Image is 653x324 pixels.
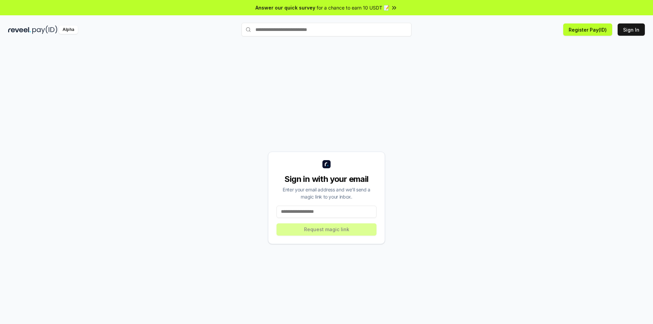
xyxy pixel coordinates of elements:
img: reveel_dark [8,25,31,34]
img: logo_small [322,160,331,168]
button: Sign In [618,23,645,36]
span: for a chance to earn 10 USDT 📝 [317,4,389,11]
div: Sign in with your email [277,174,376,185]
div: Enter your email address and we’ll send a magic link to your inbox. [277,186,376,200]
img: pay_id [32,25,57,34]
div: Alpha [59,25,78,34]
span: Answer our quick survey [255,4,315,11]
button: Register Pay(ID) [563,23,612,36]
